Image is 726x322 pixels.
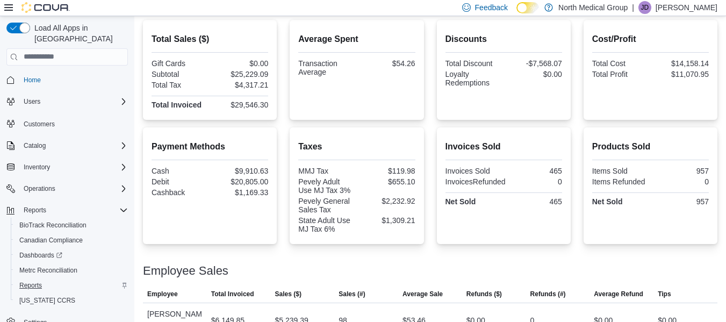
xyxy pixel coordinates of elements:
div: 465 [506,197,562,206]
div: Total Discount [445,59,502,68]
span: Customers [24,120,55,128]
span: Users [19,95,128,108]
a: [US_STATE] CCRS [15,294,80,307]
span: Reports [15,279,128,292]
span: Tips [658,290,671,298]
h2: Discounts [445,33,562,46]
span: Reports [19,281,42,290]
span: Dashboards [19,251,62,260]
div: Invoices Sold [445,167,502,175]
a: Dashboards [11,248,132,263]
a: Canadian Compliance [15,234,87,247]
button: Users [2,94,132,109]
div: MMJ Tax [298,167,355,175]
div: $14,158.14 [652,59,709,68]
span: BioTrack Reconciliation [15,219,128,232]
button: Metrc Reconciliation [11,263,132,278]
span: Dashboards [15,249,128,262]
button: [US_STATE] CCRS [11,293,132,308]
span: Sales ($) [275,290,301,298]
div: $11,070.95 [652,70,709,78]
div: $655.10 [359,177,415,186]
button: Reports [11,278,132,293]
span: Total Invoiced [211,290,254,298]
div: $20,805.00 [212,177,269,186]
div: 465 [506,167,562,175]
div: Total Tax [152,81,208,89]
a: Customers [19,118,59,131]
a: BioTrack Reconciliation [15,219,91,232]
span: Feedback [475,2,508,13]
span: BioTrack Reconciliation [19,221,87,230]
div: Items Sold [592,167,649,175]
strong: Total Invoiced [152,101,202,109]
span: Metrc Reconciliation [15,264,128,277]
div: $0.00 [506,70,562,78]
span: Inventory [24,163,50,171]
div: Transaction Average [298,59,355,76]
span: JD [641,1,649,14]
span: Washington CCRS [15,294,128,307]
h2: Invoices Sold [445,140,562,153]
div: Subtotal [152,70,208,78]
span: Inventory [19,161,128,174]
div: 957 [652,167,709,175]
div: Total Profit [592,70,649,78]
h2: Taxes [298,140,415,153]
div: 0 [510,177,562,186]
p: [PERSON_NAME] [656,1,717,14]
h2: Average Spent [298,33,415,46]
div: $119.98 [359,167,415,175]
div: Jacob Dallman [638,1,651,14]
button: Operations [2,181,132,196]
div: $1,169.33 [212,188,269,197]
div: $0.00 [212,59,269,68]
span: Canadian Compliance [19,236,83,245]
div: Debit [152,177,208,186]
span: Users [24,97,40,106]
button: BioTrack Reconciliation [11,218,132,233]
div: 0 [652,177,709,186]
button: Operations [19,182,60,195]
span: Home [24,76,41,84]
div: Cashback [152,188,208,197]
span: [US_STATE] CCRS [19,296,75,305]
button: Canadian Compliance [11,233,132,248]
strong: Net Sold [592,197,623,206]
div: -$7,568.07 [506,59,562,68]
span: Metrc Reconciliation [19,266,77,275]
span: Home [19,73,128,87]
span: Average Sale [402,290,443,298]
span: Customers [19,117,128,130]
div: Cash [152,167,208,175]
a: Home [19,74,45,87]
span: Reports [24,206,46,214]
button: Home [2,72,132,88]
input: Dark Mode [516,2,539,13]
button: Reports [2,203,132,218]
div: InvoicesRefunded [445,177,506,186]
div: Total Cost [592,59,649,68]
div: $4,317.21 [212,81,269,89]
div: Items Refunded [592,177,649,186]
span: Catalog [24,141,46,150]
span: Operations [19,182,128,195]
h2: Total Sales ($) [152,33,268,46]
div: 957 [652,197,709,206]
span: Refunds ($) [466,290,502,298]
span: Average Refund [594,290,643,298]
a: Reports [15,279,46,292]
button: Users [19,95,45,108]
span: Sales (#) [339,290,365,298]
div: State Adult Use MJ Tax 6% [298,216,355,233]
h2: Payment Methods [152,140,268,153]
h2: Cost/Profit [592,33,709,46]
button: Inventory [19,161,54,174]
img: Cova [21,2,70,13]
span: Refunds (#) [530,290,566,298]
button: Customers [2,116,132,131]
span: Load All Apps in [GEOGRAPHIC_DATA] [30,23,128,44]
a: Dashboards [15,249,67,262]
span: Operations [24,184,55,193]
